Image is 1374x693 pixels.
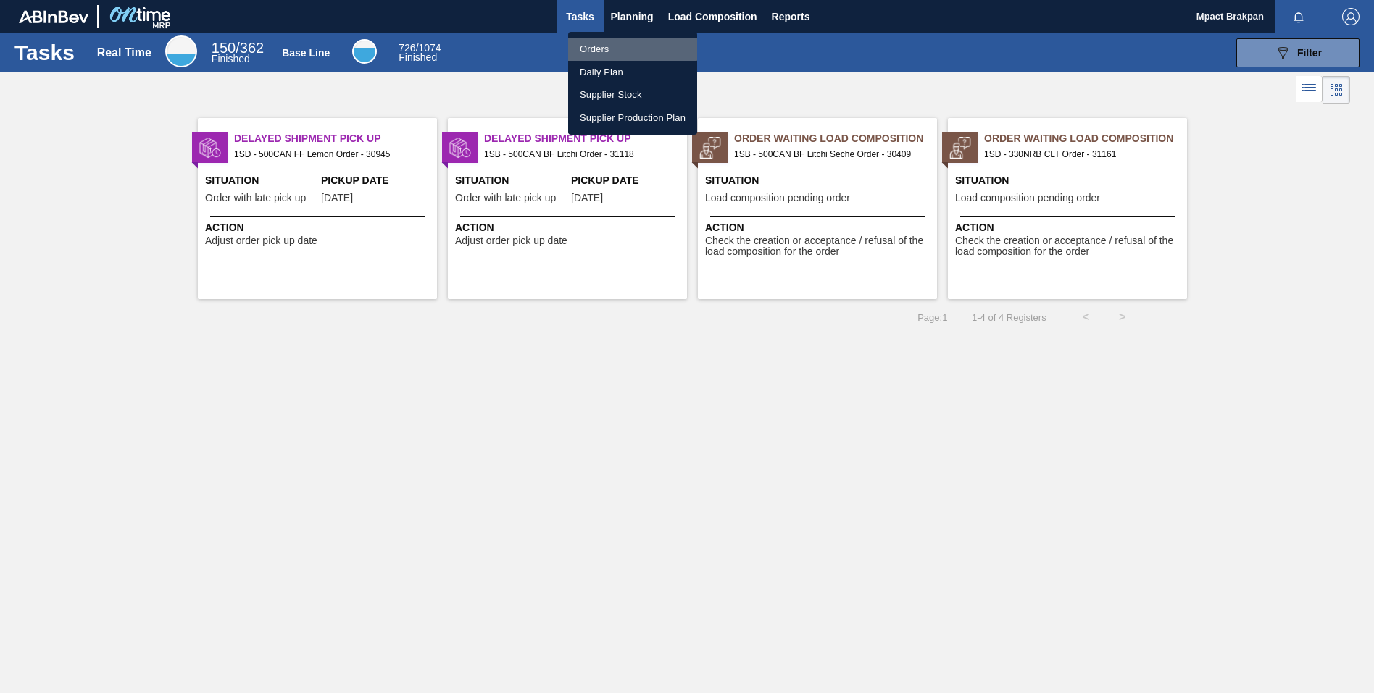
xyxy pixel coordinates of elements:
[568,106,697,130] a: Supplier Production Plan
[568,61,697,84] a: Daily Plan
[568,83,697,106] a: Supplier Stock
[568,38,697,61] a: Orders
